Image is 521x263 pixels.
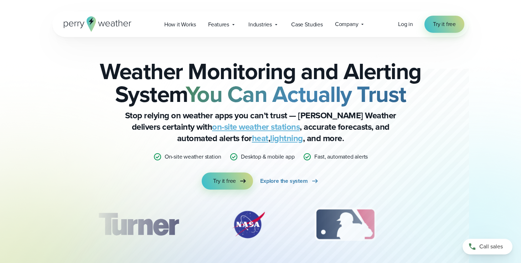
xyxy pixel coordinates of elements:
[335,20,358,29] span: Company
[479,242,503,251] span: Call sales
[417,207,474,242] img: PGA.svg
[308,207,383,242] div: 3 of 12
[417,207,474,242] div: 4 of 12
[223,207,273,242] img: NASA.svg
[241,153,294,161] p: Desktop & mobile app
[88,207,189,242] img: Turner-Construction_1.svg
[260,177,308,185] span: Explore the system
[88,60,433,105] h2: Weather Monitoring and Alerting System
[291,20,323,29] span: Case Studies
[212,120,300,133] a: on-site weather stations
[186,77,406,111] strong: You Can Actually Trust
[165,153,221,161] p: On-site weather station
[308,207,383,242] img: MLB.svg
[88,207,433,246] div: slideshow
[118,110,403,144] p: Stop relying on weather apps you can’t trust — [PERSON_NAME] Weather delivers certainty with , ac...
[202,172,253,190] a: Try it free
[252,132,268,145] a: heat
[285,17,329,32] a: Case Studies
[88,207,189,242] div: 1 of 12
[433,20,456,29] span: Try it free
[398,20,413,29] a: Log in
[248,20,272,29] span: Industries
[164,20,196,29] span: How it Works
[260,172,319,190] a: Explore the system
[158,17,202,32] a: How it Works
[270,132,303,145] a: lightning
[424,16,464,33] a: Try it free
[463,239,512,254] a: Call sales
[223,207,273,242] div: 2 of 12
[213,177,236,185] span: Try it free
[314,153,368,161] p: Fast, automated alerts
[208,20,229,29] span: Features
